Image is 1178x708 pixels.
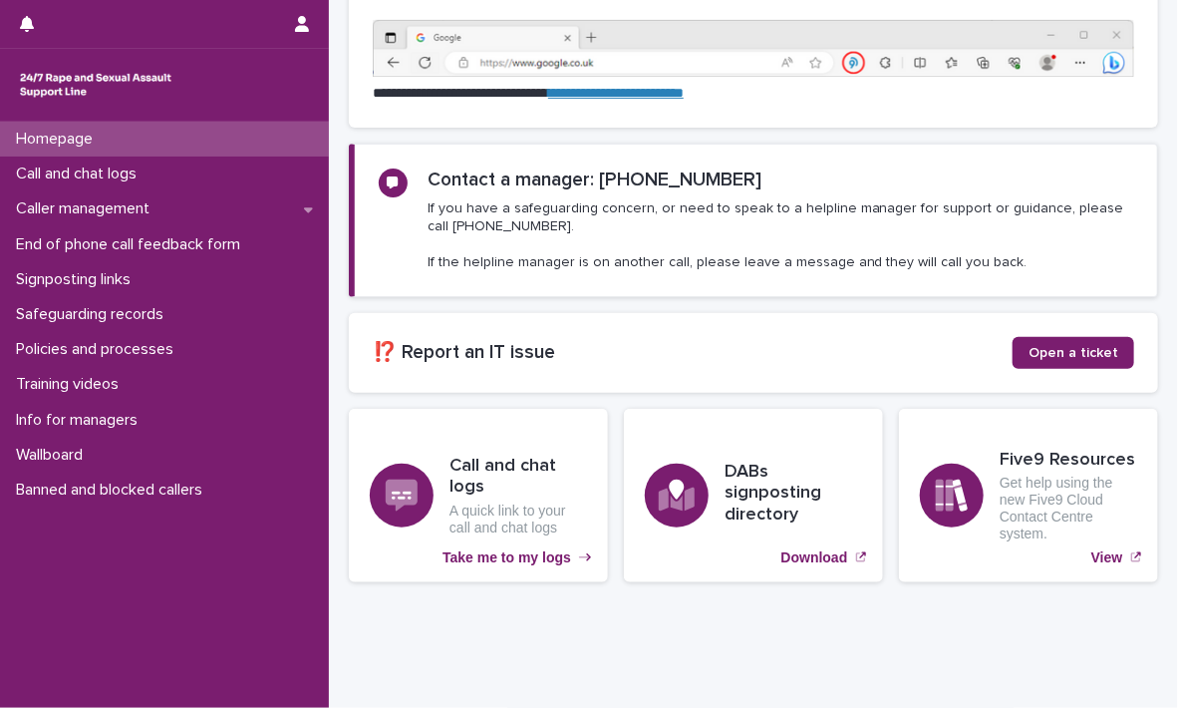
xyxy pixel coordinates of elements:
[428,169,761,191] h2: Contact a manager: [PHONE_NUMBER]
[373,20,1134,77] img: https%3A%2F%2Fcdn.document360.io%2F0deca9d6-0dac-4e56-9e8f-8d9979bfce0e%2FImages%2FDocumentation%...
[1091,549,1123,566] p: View
[725,462,862,527] h3: DABs signposting directory
[8,375,135,394] p: Training videos
[8,270,147,289] p: Signposting links
[1000,475,1137,541] p: Get help using the new Five9 Cloud Contact Centre system.
[349,409,608,583] a: Take me to my logs
[8,305,179,324] p: Safeguarding records
[8,340,189,359] p: Policies and processes
[781,549,848,566] p: Download
[8,235,256,254] p: End of phone call feedback form
[899,409,1158,583] a: View
[1013,337,1134,369] a: Open a ticket
[373,341,1013,364] h2: ⁉️ Report an IT issue
[428,199,1133,272] p: If you have a safeguarding concern, or need to speak to a helpline manager for support or guidanc...
[449,456,587,499] h3: Call and chat logs
[8,130,109,149] p: Homepage
[8,446,99,465] p: Wallboard
[449,503,587,536] p: A quick link to your call and chat logs
[442,549,571,566] p: Take me to my logs
[8,199,165,218] p: Caller management
[1029,346,1118,360] span: Open a ticket
[16,65,175,105] img: rhQMoQhaT3yELyF149Cw
[8,165,152,183] p: Call and chat logs
[1000,450,1137,472] h3: Five9 Resources
[624,409,883,583] a: Download
[8,481,218,500] p: Banned and blocked callers
[8,411,153,430] p: Info for managers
